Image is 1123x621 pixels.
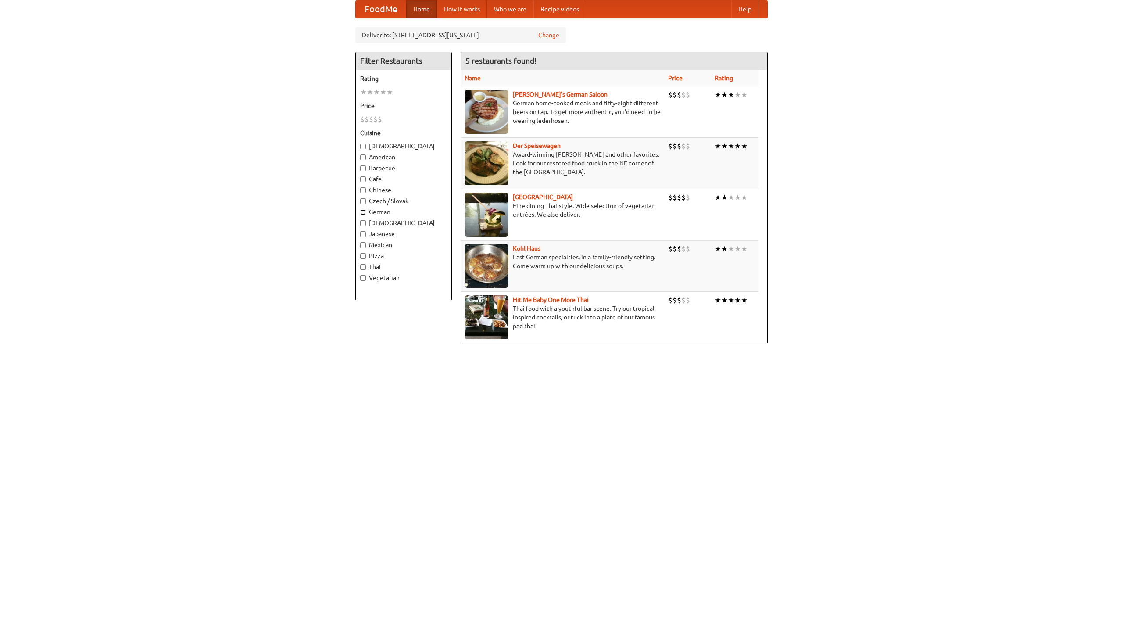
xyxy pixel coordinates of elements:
li: ★ [741,193,747,202]
li: ★ [734,244,741,254]
label: [DEMOGRAPHIC_DATA] [360,142,447,151]
li: $ [681,90,686,100]
li: ★ [386,87,393,97]
li: ★ [734,193,741,202]
h5: Price [360,101,447,110]
label: American [360,153,447,162]
li: ★ [728,193,734,202]
p: Award-winning [PERSON_NAME] and other favorites. Look for our restored food truck in the NE corne... [465,150,661,176]
p: East German specialties, in a family-friendly setting. Come warm up with our delicious soups. [465,253,661,270]
input: Mexican [360,242,366,248]
li: $ [668,90,672,100]
p: Fine dining Thai-style. Wide selection of vegetarian entrées. We also deliver. [465,201,661,219]
li: $ [672,244,677,254]
li: $ [672,193,677,202]
input: Barbecue [360,165,366,171]
li: $ [681,141,686,151]
a: [PERSON_NAME]'s German Saloon [513,91,608,98]
li: ★ [728,141,734,151]
a: How it works [437,0,487,18]
li: ★ [373,87,380,97]
a: Recipe videos [533,0,586,18]
li: $ [373,115,378,124]
li: $ [681,193,686,202]
label: German [360,208,447,216]
li: $ [668,193,672,202]
h4: Filter Restaurants [356,52,451,70]
a: Hit Me Baby One More Thai [513,296,589,303]
li: ★ [715,141,721,151]
li: ★ [360,87,367,97]
li: $ [677,295,681,305]
li: ★ [741,141,747,151]
li: $ [668,295,672,305]
li: $ [681,244,686,254]
li: ★ [728,244,734,254]
img: esthers.jpg [465,90,508,134]
li: $ [672,90,677,100]
li: ★ [380,87,386,97]
li: $ [668,244,672,254]
h5: Cuisine [360,129,447,137]
li: $ [672,141,677,151]
input: American [360,154,366,160]
li: ★ [721,193,728,202]
b: [GEOGRAPHIC_DATA] [513,194,573,201]
input: [DEMOGRAPHIC_DATA] [360,144,366,149]
label: Chinese [360,186,447,194]
p: German home-cooked meals and fifty-eight different beers on tap. To get more authentic, you'd nee... [465,99,661,125]
li: ★ [721,295,728,305]
li: $ [677,90,681,100]
input: [DEMOGRAPHIC_DATA] [360,220,366,226]
p: Thai food with a youthful bar scene. Try our tropical inspired cocktails, or tuck into a plate of... [465,304,661,330]
li: ★ [741,295,747,305]
a: Help [731,0,758,18]
li: ★ [734,295,741,305]
li: ★ [734,141,741,151]
li: $ [686,244,690,254]
a: Der Speisewagen [513,142,561,149]
label: Mexican [360,241,447,249]
label: Pizza [360,251,447,260]
li: $ [686,193,690,202]
li: $ [378,115,382,124]
ng-pluralize: 5 restaurants found! [465,57,536,65]
label: Czech / Slovak [360,197,447,205]
li: ★ [734,90,741,100]
li: $ [668,141,672,151]
li: $ [686,90,690,100]
li: $ [365,115,369,124]
li: ★ [721,90,728,100]
li: $ [686,141,690,151]
li: ★ [715,90,721,100]
input: German [360,209,366,215]
li: $ [677,244,681,254]
label: [DEMOGRAPHIC_DATA] [360,219,447,227]
input: Chinese [360,187,366,193]
label: Thai [360,262,447,271]
label: Japanese [360,230,447,238]
h5: Rating [360,74,447,83]
div: Deliver to: [STREET_ADDRESS][US_STATE] [355,27,566,43]
label: Vegetarian [360,273,447,282]
li: ★ [715,244,721,254]
a: Rating [715,75,733,82]
a: Price [668,75,683,82]
input: Pizza [360,253,366,259]
li: ★ [721,141,728,151]
li: ★ [728,295,734,305]
li: ★ [367,87,373,97]
a: Name [465,75,481,82]
img: kohlhaus.jpg [465,244,508,288]
li: $ [360,115,365,124]
li: $ [672,295,677,305]
a: FoodMe [356,0,406,18]
li: ★ [741,90,747,100]
label: Barbecue [360,164,447,172]
label: Cafe [360,175,447,183]
a: Kohl Haus [513,245,540,252]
